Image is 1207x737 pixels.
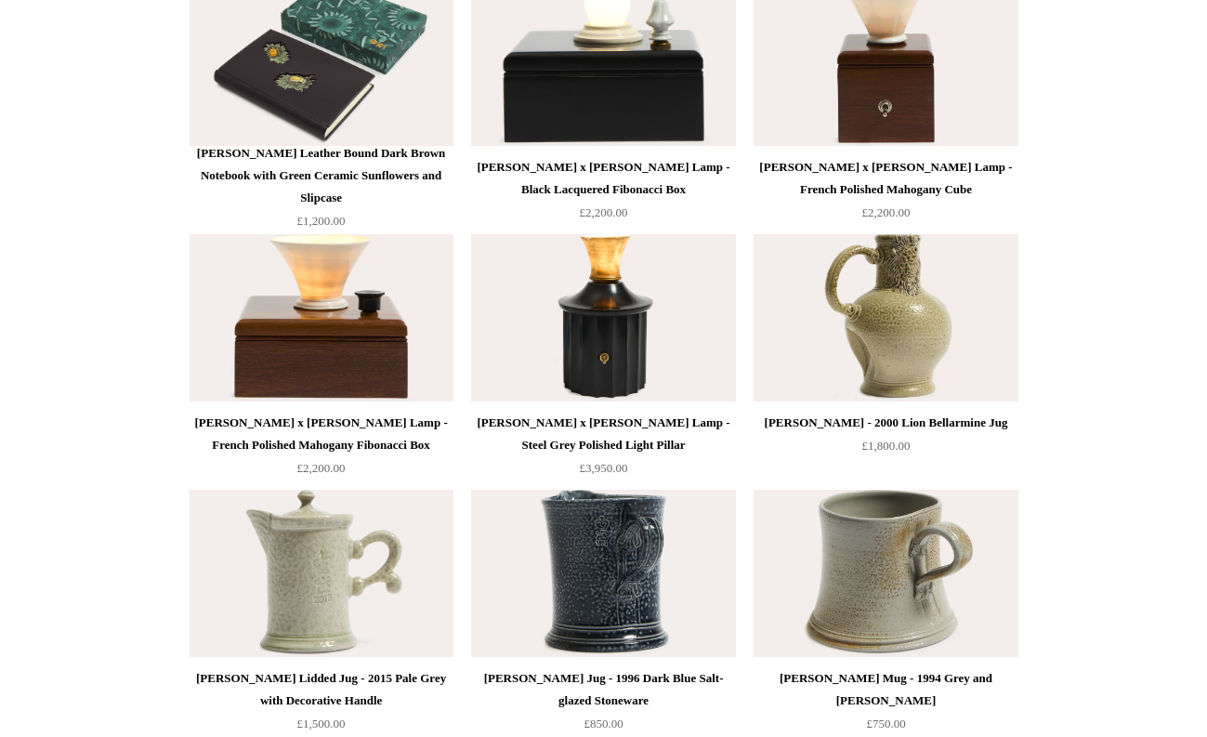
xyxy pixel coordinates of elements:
div: [PERSON_NAME] x [PERSON_NAME] Lamp - Steel Grey Polished Light Pillar [476,412,730,456]
div: [PERSON_NAME] x [PERSON_NAME] Lamp - French Polished Mahogany Fibonacci Box [194,412,449,456]
a: Rob Morter x Steve Harrison Lamp - French Polished Mahogany Fibonacci Box Rob Morter x Steve Harr... [190,234,453,401]
span: £2,200.00 [580,205,628,219]
span: £2,200.00 [862,205,911,219]
a: [PERSON_NAME] x [PERSON_NAME] Lamp - French Polished Mahogany Fibonacci Box £2,200.00 [190,412,453,488]
div: [PERSON_NAME] Lidded Jug - 2015 Pale Grey with Decorative Handle [194,667,449,712]
img: Steve Harrison Lidded Jug - 2015 Pale Grey with Decorative Handle [190,490,453,657]
img: Rob Morter x Steve Harrison Lamp - Steel Grey Polished Light Pillar [471,234,735,401]
div: [PERSON_NAME] Mug - 1994 Grey and [PERSON_NAME] [758,667,1013,712]
a: [PERSON_NAME] Leather Bound Dark Brown Notebook with Green Ceramic Sunflowers and Slipcase £1,200.00 [190,142,453,232]
div: [PERSON_NAME] x [PERSON_NAME] Lamp - Black Lacquered Fibonacci Box [476,156,730,201]
div: [PERSON_NAME] Leather Bound Dark Brown Notebook with Green Ceramic Sunflowers and Slipcase [194,142,449,209]
div: [PERSON_NAME] Jug - 1996 Dark Blue Salt-glazed Stoneware [476,667,730,712]
div: [PERSON_NAME] - 2000 Lion Bellarmine Jug [758,412,1013,434]
a: [PERSON_NAME] x [PERSON_NAME] Lamp - Steel Grey Polished Light Pillar £3,950.00 [471,412,735,488]
span: £1,200.00 [297,214,346,228]
img: Steve Harrison Jug - 1996 Dark Blue Salt-glazed Stoneware [471,490,735,657]
a: Steve Harrison Jug - 1996 Dark Blue Salt-glazed Stoneware Steve Harrison Jug - 1996 Dark Blue Sal... [471,490,735,657]
div: [PERSON_NAME] x [PERSON_NAME] Lamp - French Polished Mahogany Cube [758,156,1013,201]
span: £3,950.00 [580,461,628,475]
a: Steve Harrison Mug - 1994 Grey and Brown Steve Harrison Mug - 1994 Grey and Brown [754,490,1017,657]
a: [PERSON_NAME] - 2000 Lion Bellarmine Jug £1,800.00 [754,412,1017,488]
span: £1,800.00 [862,439,911,453]
img: Rob Morter x Steve Harrison Lamp - French Polished Mahogany Fibonacci Box [190,234,453,401]
img: Steve Harrison - 2000 Lion Bellarmine Jug [754,234,1017,401]
img: Steve Harrison Mug - 1994 Grey and Brown [754,490,1017,657]
a: Steve Harrison - 2000 Lion Bellarmine Jug Steve Harrison - 2000 Lion Bellarmine Jug [754,234,1017,401]
a: [PERSON_NAME] x [PERSON_NAME] Lamp - French Polished Mahogany Cube £2,200.00 [754,156,1017,232]
span: £2,200.00 [297,461,346,475]
a: Steve Harrison Lidded Jug - 2015 Pale Grey with Decorative Handle Steve Harrison Lidded Jug - 201... [190,490,453,657]
a: [PERSON_NAME] x [PERSON_NAME] Lamp - Black Lacquered Fibonacci Box £2,200.00 [471,156,735,232]
a: Rob Morter x Steve Harrison Lamp - Steel Grey Polished Light Pillar Rob Morter x Steve Harrison L... [471,234,735,401]
span: £750.00 [866,717,905,730]
span: £850.00 [584,717,623,730]
span: £1,500.00 [297,717,346,730]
